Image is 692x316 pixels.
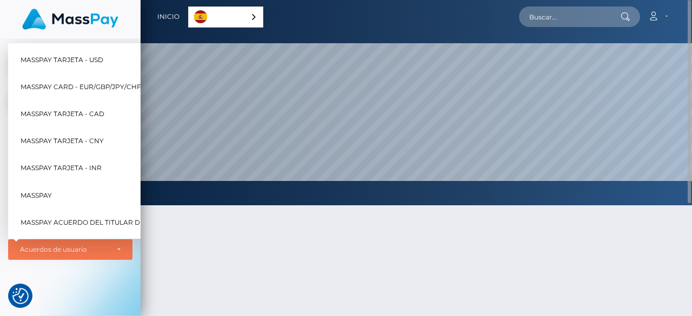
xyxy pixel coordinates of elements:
span: MassPay [21,188,52,202]
div: Acuerdos de usuario [20,245,109,254]
span: MassPay Tarjeta - USD [21,52,103,66]
aside: Language selected: Español [188,6,263,28]
input: Buscar... [519,6,621,27]
img: Revisit consent button [12,288,29,304]
a: Inicio [157,5,179,28]
a: Español [189,7,263,27]
span: MassPay Tarjeta - CAD [21,107,104,121]
button: Acuerdos de usuario [8,239,132,260]
span: MassPay Card - EUR/GBP/JPY/CHF/AUD [21,80,158,94]
span: MassPay Tarjeta - INR [21,161,102,175]
span: MassPay Tarjeta - CNY [21,134,104,148]
button: Consent Preferences [12,288,29,304]
img: MassPay [22,9,118,30]
span: MassPay Acuerdo del titular de la tarjeta de prepago [21,216,232,230]
div: Language [188,6,263,28]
